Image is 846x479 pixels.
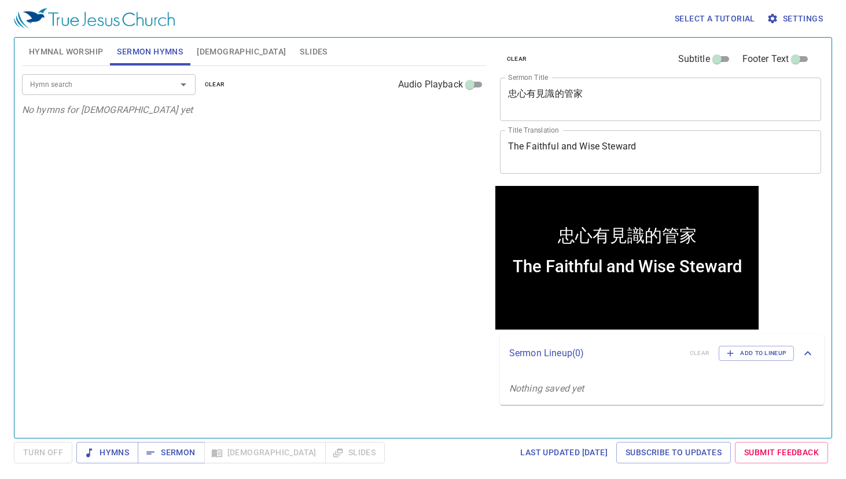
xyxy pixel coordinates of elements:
a: Submit Feedback [735,442,828,463]
p: Sermon Lineup ( 0 ) [509,346,681,360]
textarea: 忠心有見識的管家 [508,88,814,110]
span: Subtitle [678,52,710,66]
span: [DEMOGRAPHIC_DATA] [197,45,286,59]
button: Settings [764,8,827,30]
span: Hymns [86,445,129,460]
div: Sermon Lineup(0)clearAdd to Lineup [500,334,824,372]
span: Hymnal Worship [29,45,104,59]
span: Submit Feedback [744,445,819,460]
img: True Jesus Church [14,8,175,29]
span: Footer Text [742,52,789,66]
span: Subscribe to Updates [626,445,722,460]
span: Slides [300,45,327,59]
i: Nothing saved yet [509,383,584,394]
iframe: from-child [495,186,759,330]
span: Last updated [DATE] [520,445,608,460]
button: clear [500,52,534,66]
span: Sermon Hymns [117,45,183,59]
a: Last updated [DATE] [516,442,612,463]
span: clear [205,79,225,90]
span: Select a tutorial [675,12,755,26]
i: No hymns for [DEMOGRAPHIC_DATA] yet [22,104,193,115]
button: Add to Lineup [719,346,794,361]
button: Hymns [76,442,138,463]
span: Sermon [147,445,195,460]
button: clear [198,78,232,92]
span: Audio Playback [398,78,463,92]
a: Subscribe to Updates [616,442,731,463]
button: Open [175,76,192,93]
span: Settings [769,12,823,26]
textarea: The Faithful and Wise Steward [508,141,814,163]
span: Add to Lineup [726,348,786,359]
button: Sermon [138,442,204,463]
span: clear [507,54,527,64]
button: Select a tutorial [670,8,760,30]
